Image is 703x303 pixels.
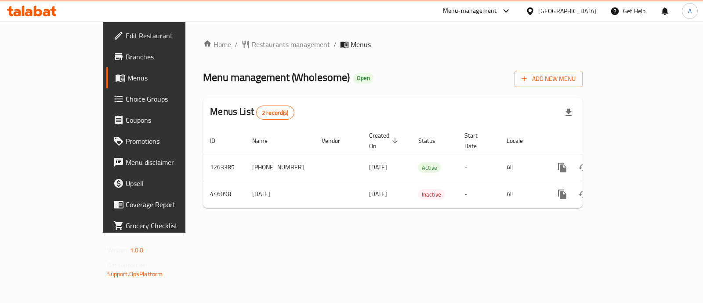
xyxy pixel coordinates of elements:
[538,6,596,16] div: [GEOGRAPHIC_DATA]
[333,39,337,50] li: /
[241,39,330,50] a: Restaurants management
[107,259,148,271] span: Get support on:
[106,194,220,215] a: Coverage Report
[126,94,213,104] span: Choice Groups
[203,181,245,208] td: 446098
[558,102,579,123] div: Export file
[545,128,643,154] th: Actions
[210,135,227,146] span: ID
[203,39,583,50] nav: breadcrumb
[245,181,315,208] td: [DATE]
[126,51,213,62] span: Branches
[126,199,213,210] span: Coverage Report
[457,154,500,181] td: -
[252,39,330,50] span: Restaurants management
[351,39,371,50] span: Menus
[256,106,294,120] div: Total records count
[106,88,220,110] a: Choice Groups
[106,67,220,88] a: Menus
[107,268,163,280] a: Support.OpsPlatform
[443,6,497,16] div: Menu-management
[507,135,534,146] span: Locale
[235,39,238,50] li: /
[106,110,220,131] a: Coupons
[322,135,351,146] span: Vendor
[500,154,545,181] td: All
[369,188,387,200] span: [DATE]
[127,73,213,83] span: Menus
[126,178,213,189] span: Upsell
[252,135,279,146] span: Name
[126,136,213,146] span: Promotions
[203,67,350,87] span: Menu management ( Wholesome )
[418,135,447,146] span: Status
[203,154,245,181] td: 1263385
[106,215,220,236] a: Grocery Checklist
[353,74,373,82] span: Open
[126,157,213,168] span: Menu disclaimer
[573,184,594,205] button: Change Status
[106,152,220,173] a: Menu disclaimer
[464,130,489,151] span: Start Date
[106,25,220,46] a: Edit Restaurant
[418,163,441,173] span: Active
[552,184,573,205] button: more
[210,105,294,120] h2: Menus List
[515,71,583,87] button: Add New Menu
[130,245,144,256] span: 1.0.0
[457,181,500,208] td: -
[369,161,387,173] span: [DATE]
[688,6,692,16] span: A
[245,154,315,181] td: [PHONE_NUMBER]
[126,30,213,41] span: Edit Restaurant
[126,115,213,125] span: Coupons
[107,245,129,256] span: Version:
[369,130,401,151] span: Created On
[106,131,220,152] a: Promotions
[106,173,220,194] a: Upsell
[522,73,576,84] span: Add New Menu
[500,181,545,208] td: All
[353,73,373,84] div: Open
[203,128,643,208] table: enhanced table
[257,109,294,117] span: 2 record(s)
[552,157,573,178] button: more
[418,190,445,200] span: Inactive
[106,46,220,67] a: Branches
[126,220,213,231] span: Grocery Checklist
